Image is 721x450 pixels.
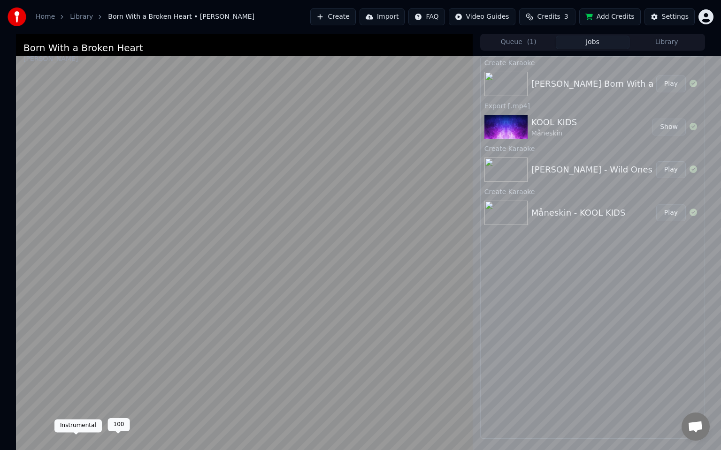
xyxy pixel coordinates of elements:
[537,12,560,22] span: Credits
[36,12,55,22] a: Home
[108,12,254,22] span: Born With a Broken Heart • [PERSON_NAME]
[70,12,93,22] a: Library
[652,119,686,135] button: Show
[682,412,710,441] a: Open chat
[656,161,686,178] button: Play
[310,8,356,25] button: Create
[662,12,689,22] div: Settings
[527,37,537,47] span: ( 1 )
[482,36,556,49] button: Queue
[531,116,577,129] div: KOOL KIDS
[8,7,26,26] img: youka
[408,8,445,25] button: FAQ
[481,186,705,197] div: Create Karaoke
[531,129,577,138] div: Måneskin
[629,36,704,49] button: Library
[531,206,626,219] div: Måneskin - KOOL KIDS
[360,8,405,25] button: Import
[54,419,102,432] div: Instrumental
[481,142,705,154] div: Create Karaoke
[108,418,130,431] div: 100
[644,8,695,25] button: Settings
[23,41,143,54] div: Born With a Broken Heart
[481,57,705,68] div: Create Karaoke
[23,54,143,64] div: [PERSON_NAME]
[449,8,515,25] button: Video Guides
[36,12,254,22] nav: breadcrumb
[579,8,641,25] button: Add Credits
[531,77,712,90] div: [PERSON_NAME] Born With a Broken Heart
[519,8,575,25] button: Credits3
[656,204,686,221] button: Play
[556,36,630,49] button: Jobs
[481,100,705,111] div: Export [.mp4]
[656,75,686,92] button: Play
[564,12,568,22] span: 3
